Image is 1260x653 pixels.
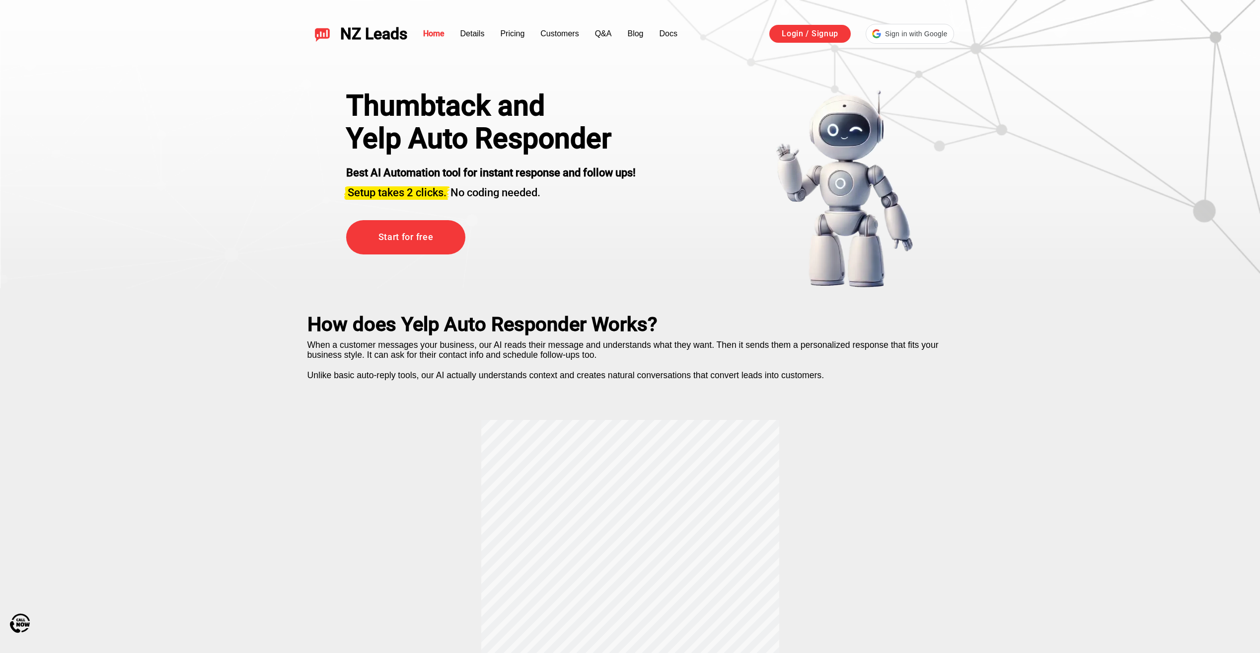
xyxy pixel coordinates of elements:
[314,26,330,42] img: NZ Leads logo
[346,122,636,155] h1: Yelp Auto Responder
[594,29,610,38] a: Q&A
[423,29,445,38] a: Home
[460,29,485,38] a: Details
[346,220,465,254] a: Start for free
[346,89,636,122] div: Thumbtack and
[307,336,953,380] p: When a customer messages your business, our AI reads their message and understands what they want...
[769,25,851,43] a: Login / Signup
[348,186,446,199] span: Setup takes 2 clicks.
[501,29,525,38] a: Pricing
[775,89,914,288] img: yelp bot
[10,613,30,633] img: Call Now
[307,313,953,336] h2: How does Yelp Auto Responder Works?
[866,24,954,44] div: Sign in with Google
[346,166,636,179] strong: Best AI Automation tool for instant response and follow ups!
[885,29,947,39] span: Sign in with Google
[541,29,579,38] a: Customers
[346,180,636,200] h3: No coding needed.
[658,29,675,38] a: Docs
[626,29,642,38] a: Blog
[340,25,407,43] span: NZ Leads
